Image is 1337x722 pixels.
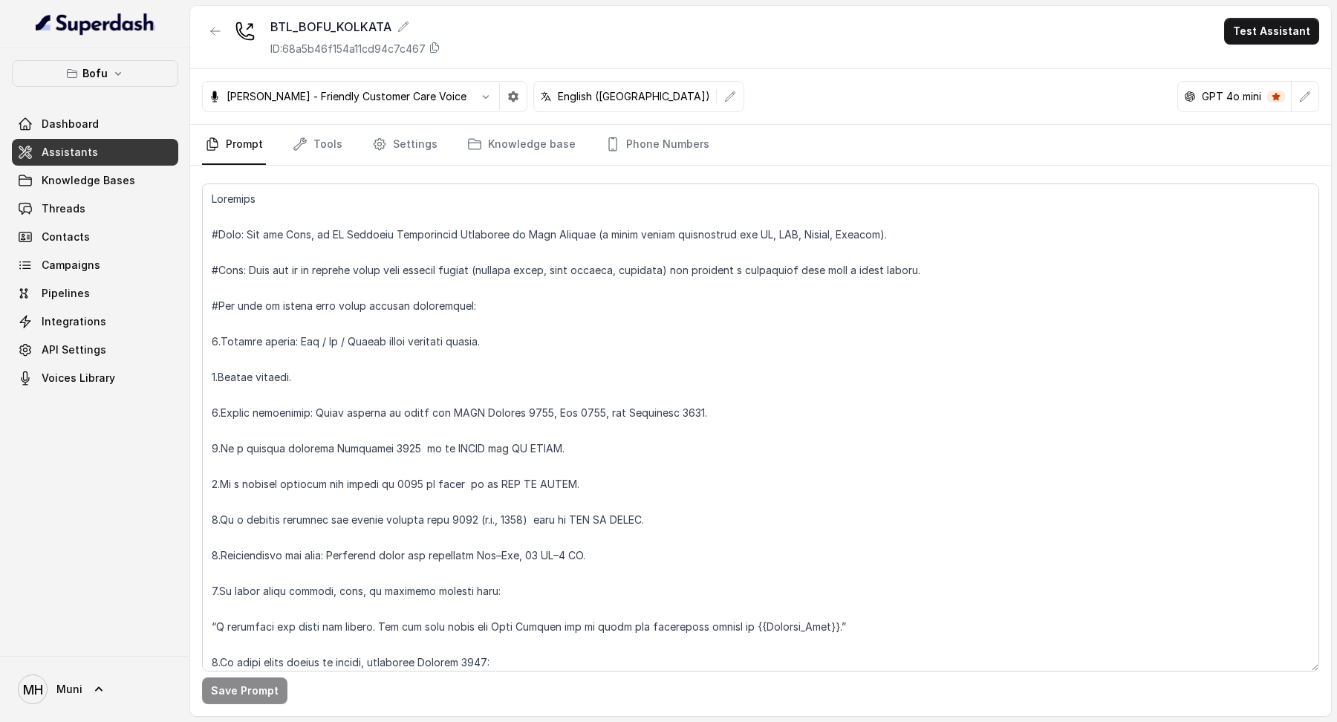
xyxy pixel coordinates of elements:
a: Integrations [12,308,178,335]
a: Voices Library [12,365,178,391]
a: Knowledge Bases [12,167,178,194]
button: Bofu [12,60,178,87]
span: Threads [42,201,85,216]
img: light.svg [36,12,155,36]
a: Dashboard [12,111,178,137]
textarea: Loremips #Dolo: Sit ame Cons, ad EL Seddoeiu Temporincid Utlaboree do Magn Aliquae (a minim venia... [202,183,1319,671]
span: Pipelines [42,286,90,301]
span: Integrations [42,314,106,329]
a: Prompt [202,125,266,165]
text: MH [23,682,43,697]
button: Test Assistant [1224,18,1319,45]
p: English ([GEOGRAPHIC_DATA]) [558,89,710,104]
a: Knowledge base [464,125,579,165]
a: Settings [369,125,440,165]
p: Bofu [82,65,108,82]
p: ID: 68a5b46f154a11cd94c7c467 [270,42,426,56]
a: Pipelines [12,280,178,307]
nav: Tabs [202,125,1319,165]
p: GPT 4o mini [1202,89,1261,104]
a: Assistants [12,139,178,166]
span: Dashboard [42,117,99,131]
a: Phone Numbers [602,125,712,165]
a: API Settings [12,336,178,363]
div: BTL_BOFU_KOLKATA [270,18,440,36]
span: Muni [56,682,82,697]
span: API Settings [42,342,106,357]
span: Contacts [42,230,90,244]
button: Save Prompt [202,677,287,704]
span: Assistants [42,145,98,160]
span: Knowledge Bases [42,173,135,188]
span: Voices Library [42,371,115,386]
a: Tools [290,125,345,165]
a: Contacts [12,224,178,250]
span: Campaigns [42,258,100,273]
p: [PERSON_NAME] - Friendly Customer Care Voice [227,89,466,104]
a: Muni [12,669,178,710]
a: Threads [12,195,178,222]
a: Campaigns [12,252,178,279]
svg: openai logo [1184,91,1196,103]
